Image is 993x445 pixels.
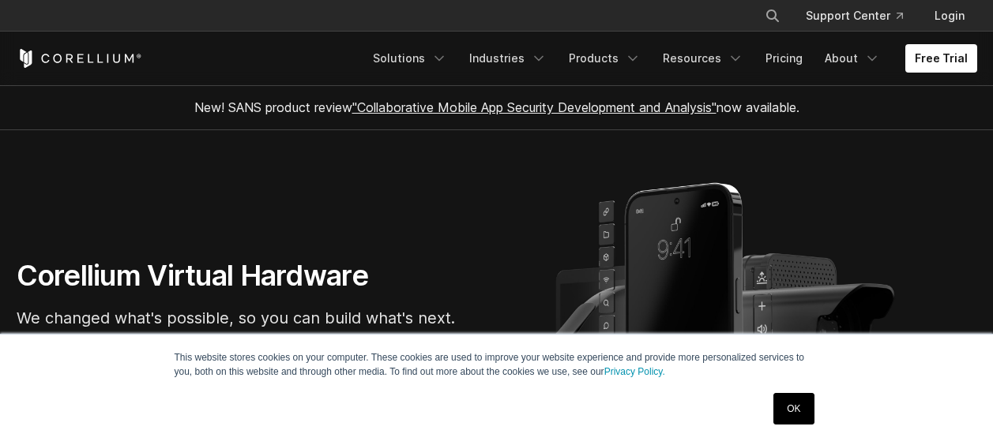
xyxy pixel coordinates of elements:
[352,99,717,115] a: "Collaborative Mobile App Security Development and Analysis"
[922,2,977,30] a: Login
[756,44,812,73] a: Pricing
[363,44,457,73] a: Solutions
[746,2,977,30] div: Navigation Menu
[815,44,890,73] a: About
[17,306,491,377] p: We changed what's possible, so you can build what's next. Virtual devices for iOS, Android, and A...
[653,44,753,73] a: Resources
[175,350,819,379] p: This website stores cookies on your computer. These cookies are used to improve your website expe...
[194,99,799,115] span: New! SANS product review now available.
[17,49,142,68] a: Corellium Home
[773,393,814,424] a: OK
[758,2,787,30] button: Search
[793,2,916,30] a: Support Center
[17,258,491,294] h1: Corellium Virtual Hardware
[559,44,650,73] a: Products
[363,44,977,73] div: Navigation Menu
[604,366,665,377] a: Privacy Policy.
[460,44,556,73] a: Industries
[905,44,977,73] a: Free Trial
